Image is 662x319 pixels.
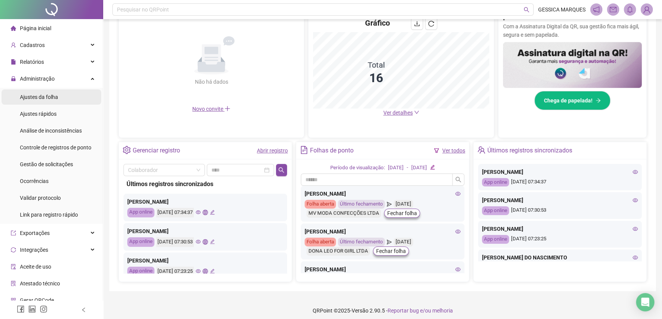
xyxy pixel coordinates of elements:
span: qrcode [11,298,16,303]
div: App online [482,206,509,215]
div: [PERSON_NAME] [127,198,283,206]
span: eye [455,267,461,272]
span: eye [633,169,638,175]
div: [DATE] 07:34:37 [156,208,194,217]
div: [DATE] 07:30:53 [482,206,638,215]
div: Último fechamento [338,200,385,209]
div: [PERSON_NAME] [127,227,283,235]
span: edit [210,210,215,215]
span: setting [123,146,131,154]
div: [DATE] 07:34:37 [482,178,638,187]
span: download [414,21,420,27]
span: Relatórios [20,59,44,65]
div: [PERSON_NAME] [482,225,638,233]
span: Novo convite [192,106,230,112]
span: file [11,59,16,65]
span: send [387,238,392,246]
span: Ajustes da folha [20,94,58,100]
span: Validar protocolo [20,195,61,201]
div: Gerenciar registro [133,144,180,157]
div: [PERSON_NAME] [305,189,461,198]
div: - [407,164,408,172]
div: [DATE] 07:23:25 [482,235,638,244]
div: Open Intercom Messenger [636,293,654,311]
span: filter [434,148,439,153]
span: search [524,7,529,13]
div: Últimos registros sincronizados [127,179,284,189]
span: Cadastros [20,42,45,48]
div: App online [127,267,154,276]
div: [PERSON_NAME] [127,256,283,265]
span: eye [196,210,201,215]
span: Página inicial [20,25,51,31]
span: eye [196,269,201,274]
div: [DATE] [388,164,404,172]
span: edit [210,269,215,274]
span: edit [430,165,435,170]
span: Administração [20,76,55,82]
span: mail [610,6,617,13]
span: export [11,230,16,236]
span: Reportar bug e/ou melhoria [388,308,453,314]
div: [PERSON_NAME] DO NASCIMENTO [482,253,638,262]
span: Controle de registros de ponto [20,144,91,151]
span: eye [633,226,638,232]
div: [DATE] 07:23:25 [156,267,194,276]
span: Integrações [20,247,48,253]
span: Ocorrências [20,178,49,184]
span: eye [633,198,638,203]
span: Ajustes rápidos [20,111,57,117]
img: 84574 [641,4,652,15]
span: bell [626,6,633,13]
div: [PERSON_NAME] [305,265,461,274]
span: search [278,167,284,173]
span: audit [11,264,16,269]
span: home [11,26,16,31]
img: banner%2F02c71560-61a6-44d4-94b9-c8ab97240462.png [503,42,642,88]
h4: Gráfico [365,18,390,28]
span: arrow-right [595,98,601,103]
div: DONA LEO FOR GIRL LTDA [307,247,370,256]
span: send [387,200,392,209]
span: search [455,177,461,183]
div: [DATE] [394,200,413,209]
p: Com a Assinatura Digital da QR, sua gestão fica mais ágil, segura e sem papelada. [503,22,642,39]
div: Folhas de ponto [310,144,354,157]
span: linkedin [28,305,36,313]
div: Folha aberta [305,238,336,246]
span: down [414,110,419,115]
span: Chega de papelada! [544,96,592,105]
button: Chega de papelada! [534,91,610,110]
span: reload [428,21,434,27]
div: [PERSON_NAME] [482,196,638,204]
span: global [203,239,208,244]
button: Fechar folha [373,246,409,256]
span: left [81,307,86,313]
span: eye [196,239,201,244]
span: edit [210,239,215,244]
span: eye [455,191,461,196]
span: Fechar folha [376,247,406,255]
div: Não há dados [176,78,247,86]
span: Gerar QRCode [20,297,54,303]
span: file-text [300,146,308,154]
span: Exportações [20,230,50,236]
a: Ver detalhes down [383,110,419,116]
span: Ver detalhes [383,110,413,116]
span: eye [455,229,461,234]
div: Folha aberta [305,200,336,209]
span: plus [224,105,230,112]
span: Atestado técnico [20,280,60,287]
span: facebook [17,305,24,313]
span: Gestão de solicitações [20,161,73,167]
span: lock [11,76,16,81]
button: Fechar folha [384,209,420,218]
span: Análise de inconsistências [20,128,82,134]
div: App online [127,208,154,217]
span: user-add [11,42,16,48]
span: sync [11,247,16,253]
a: Abrir registro [257,147,288,154]
div: App online [127,237,154,247]
span: solution [11,281,16,286]
div: Últimos registros sincronizados [487,144,572,157]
